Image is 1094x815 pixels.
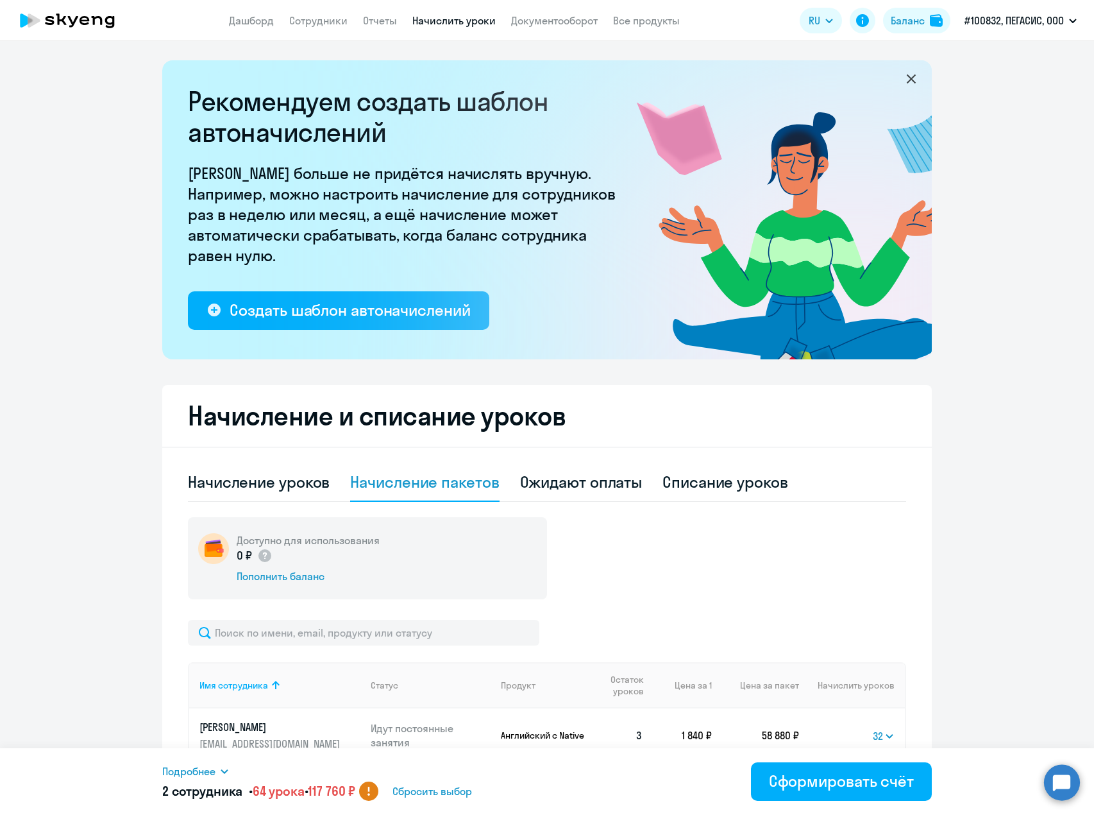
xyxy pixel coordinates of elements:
[598,674,643,697] span: Остаток уроков
[501,680,587,691] div: Продукт
[188,163,624,266] p: [PERSON_NAME] больше не придётся начислять вручную. Например, можно настроить начисление для сотр...
[751,762,932,801] button: Сформировать счёт
[188,472,330,492] div: Начисление уроков
[769,771,914,791] div: Сформировать счёт
[799,662,905,708] th: Начислить уроков
[350,472,499,492] div: Начисление пакетов
[162,764,215,779] span: Подробнее
[363,14,397,27] a: Отчеты
[229,14,274,27] a: Дашборд
[199,680,360,691] div: Имя сотрудника
[199,680,268,691] div: Имя сотрудника
[253,783,305,799] span: 64 урока
[964,13,1064,28] p: #100832, ПЕГАСИС, ООО
[891,13,925,28] div: Баланс
[199,720,343,734] p: [PERSON_NAME]
[230,300,470,320] div: Создать шаблон автоначислений
[237,547,273,564] p: 0 ₽
[308,783,355,799] span: 117 760 ₽
[520,472,643,492] div: Ожидают оплаты
[188,620,539,646] input: Поиск по имени, email, продукту или статусу
[800,8,842,33] button: RU
[162,782,355,800] h5: 2 сотрудника • •
[712,662,799,708] th: Цена за пакет
[958,5,1083,36] button: #100832, ПЕГАСИС, ООО
[930,14,943,27] img: balance
[371,680,491,691] div: Статус
[587,708,653,762] td: 3
[237,533,380,547] h5: Доступно для использования
[613,14,680,27] a: Все продукты
[511,14,598,27] a: Документооборот
[662,472,788,492] div: Списание уроков
[188,86,624,148] h2: Рекомендуем создать шаблон автоначислений
[188,400,906,431] h2: Начисление и списание уроков
[289,14,348,27] a: Сотрудники
[392,784,472,799] span: Сбросить выбор
[653,708,712,762] td: 1 840 ₽
[371,721,491,750] p: Идут постоянные занятия
[371,680,398,691] div: Статус
[809,13,820,28] span: RU
[412,14,496,27] a: Начислить уроки
[653,662,712,708] th: Цена за 1
[712,708,799,762] td: 58 880 ₽
[883,8,950,33] button: Балансbalance
[198,533,229,564] img: wallet-circle.png
[199,720,360,751] a: [PERSON_NAME][EMAIL_ADDRESS][DOMAIN_NAME]
[199,737,343,751] p: [EMAIL_ADDRESS][DOMAIN_NAME]
[598,674,653,697] div: Остаток уроков
[237,569,380,583] div: Пополнить баланс
[501,680,535,691] div: Продукт
[501,730,587,741] p: Английский с Native
[188,291,489,330] button: Создать шаблон автоначислений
